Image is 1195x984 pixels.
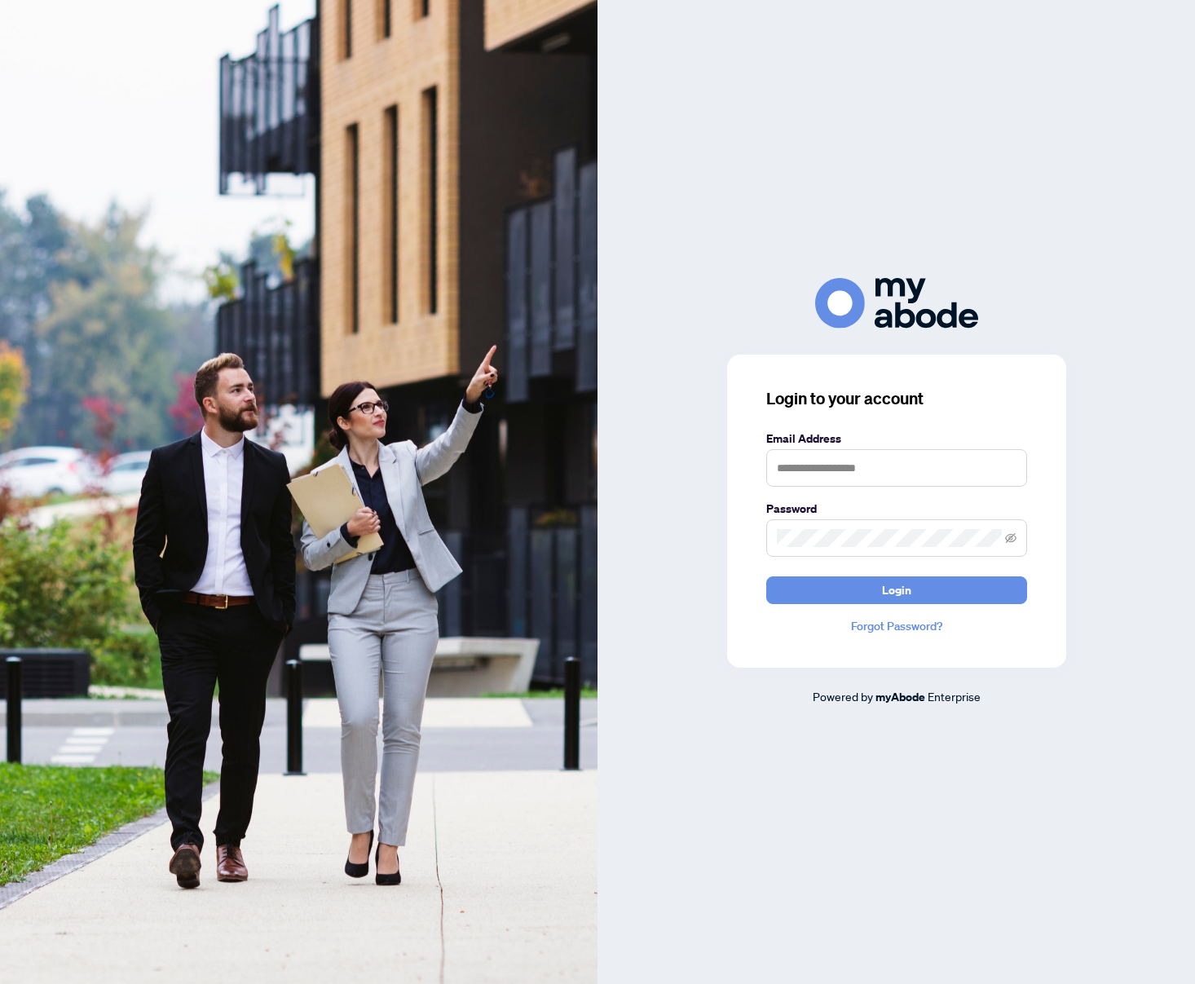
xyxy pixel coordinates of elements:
button: Login [766,576,1027,604]
label: Password [766,500,1027,518]
a: Forgot Password? [766,617,1027,635]
span: Enterprise [928,689,981,704]
label: Email Address [766,430,1027,448]
h3: Login to your account [766,387,1027,410]
span: Login [882,577,911,603]
span: eye-invisible [1005,532,1016,544]
span: Powered by [813,689,873,704]
a: myAbode [875,688,925,706]
img: ma-logo [815,278,978,328]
